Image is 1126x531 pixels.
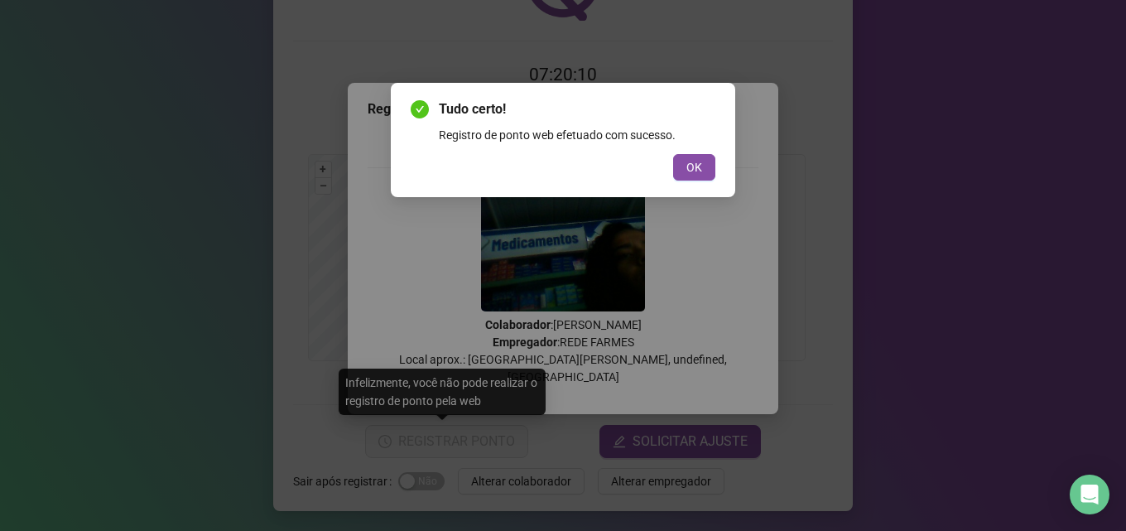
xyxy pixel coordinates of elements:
div: Open Intercom Messenger [1070,475,1109,514]
span: check-circle [411,100,429,118]
span: Tudo certo! [439,99,715,119]
button: OK [673,154,715,181]
span: OK [686,158,702,176]
div: Registro de ponto web efetuado com sucesso. [439,126,715,144]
